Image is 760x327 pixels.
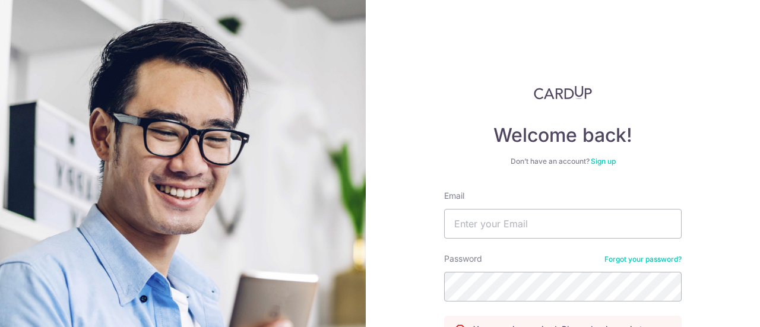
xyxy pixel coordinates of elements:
[591,157,616,166] a: Sign up
[444,209,682,239] input: Enter your Email
[534,85,592,100] img: CardUp Logo
[604,255,682,264] a: Forgot your password?
[444,157,682,166] div: Don’t have an account?
[444,253,482,265] label: Password
[444,123,682,147] h4: Welcome back!
[444,190,464,202] label: Email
